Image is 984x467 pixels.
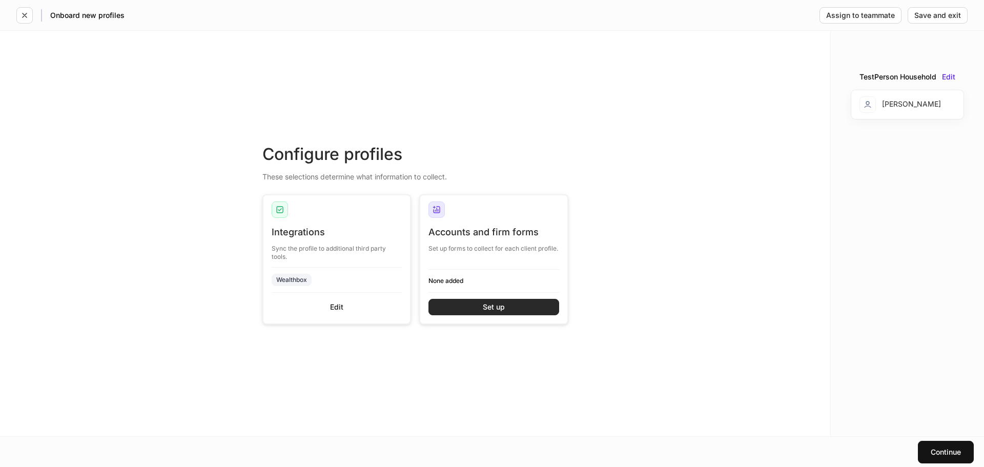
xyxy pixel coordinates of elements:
div: Integrations [272,226,402,238]
div: Assign to teammate [826,12,895,19]
h5: Onboard new profiles [50,10,125,21]
div: [PERSON_NAME] [859,96,941,113]
div: Sync the profile to additional third party tools. [272,238,402,261]
button: Edit [942,73,955,80]
h6: None added [428,276,559,286]
div: Wealthbox [276,275,307,285]
button: Set up [428,299,559,315]
div: Save and exit [914,12,961,19]
div: Accounts and firm forms [428,226,559,238]
div: Continue [931,449,961,456]
div: These selections determine what information to collect. [262,166,568,182]
button: Save and exit [908,7,968,24]
button: Continue [918,441,974,463]
div: Configure profiles [262,143,568,166]
div: Set up [483,303,505,311]
div: Set up forms to collect for each client profile. [428,238,559,253]
div: Edit [330,303,343,311]
button: Edit [272,299,402,315]
button: Assign to teammate [819,7,901,24]
div: TestPerson Household [859,72,936,82]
